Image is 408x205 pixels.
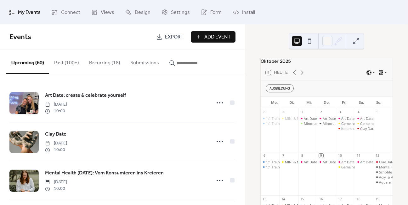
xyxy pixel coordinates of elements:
[18,8,41,17] span: My Events
[45,108,67,114] span: 10:00
[338,154,342,158] div: 10
[323,116,381,121] div: Art Date: create & celebrate yourself
[338,110,342,114] div: 3
[336,165,355,169] div: Gemeinsam stark: Kreativzeit für Kind & Eltern
[280,160,298,164] div: MINI & ME: Dein Moment mit Baby
[262,110,267,114] div: 29
[375,154,380,158] div: 12
[281,110,286,114] div: 30
[45,91,126,100] a: Art Date: create & celebrate yourself
[228,3,260,22] a: Install
[165,33,184,41] span: Export
[49,50,84,73] button: Past (100+)
[285,160,341,164] div: MINI & ME: Dein Moment mit Baby
[261,121,280,126] div: 1:1 Training mit Caterina (digital oder 5020 Salzburg)
[353,97,370,108] div: Sa.
[45,185,67,192] span: 10:00
[336,126,355,131] div: Keramikmalerei: Gestalte deinen Selbstliebe-Anker
[210,8,222,17] span: Form
[304,116,362,121] div: Art Date: create & celebrate yourself
[375,197,380,202] div: 19
[375,110,380,114] div: 5
[47,3,85,22] a: Connect
[319,154,323,158] div: 9
[261,160,280,164] div: 1:1 Training mit Caterina (digital oder 5020 Salzburg)
[157,3,195,22] a: Settings
[280,116,298,121] div: MINI & ME: Dein Moment mit Baby
[121,3,155,22] a: Design
[6,50,49,74] button: Upcoming (60)
[204,33,231,41] span: Add Event
[262,154,267,158] div: 6
[261,116,280,121] div: 1:1 Training mit Caterina (digital oder 5020 Salzburg)
[45,101,67,108] span: [DATE]
[191,31,235,43] button: Add Event
[300,97,318,108] div: Mi.
[300,197,304,202] div: 15
[357,197,361,202] div: 18
[261,58,393,65] div: Oktober 2025
[338,197,342,202] div: 17
[125,50,164,73] button: Submissions
[355,121,374,126] div: Gemeinsam stark: Kreativzeit für Kind & Eltern
[357,154,361,158] div: 11
[360,126,375,131] div: Clay Date
[319,110,323,114] div: 2
[341,160,399,164] div: Art Date: create & celebrate yourself
[374,180,393,184] div: Aquarell & Flow: Mental Health Weekend
[285,116,341,121] div: MINI & ME: Dein Moment mit Baby
[9,30,31,44] span: Events
[266,84,294,92] div: AUSBILDUNG
[262,197,267,202] div: 13
[266,116,385,121] div: 1:1 Training mit [PERSON_NAME] (digital oder 5020 [GEOGRAPHIC_DATA])
[298,160,317,164] div: Art Date: create & celebrate yourself
[355,160,374,164] div: Art Date: create & celebrate yourself
[45,140,67,147] span: [DATE]
[374,165,393,169] div: Mental Health Sunday: Vom Konsumieren ins Kreieren
[298,116,317,121] div: Art Date: create & celebrate yourself
[355,116,374,121] div: Art Date: create & celebrate yourself
[335,97,353,108] div: Fr.
[300,110,304,114] div: 1
[370,97,388,108] div: So.
[283,97,300,108] div: Di.
[266,97,283,108] div: Mo.
[374,175,393,179] div: Acryl & Ausdruck: Mental Health Weekend
[317,160,336,164] div: Art Date: create & celebrate yourself
[261,165,280,169] div: 1:1 Training mit Caterina (digital oder 5020 Salzburg)
[317,121,336,126] div: Mindful Morning
[45,169,164,177] a: Mental Health [DATE]: Vom Konsumieren ins Kreieren
[323,160,381,164] div: Art Date: create & celebrate yourself
[319,197,323,202] div: 16
[304,121,403,126] div: Mindful Moves – Achtsame Körperübungen für mehr Balance
[135,8,150,17] span: Design
[151,31,188,43] a: Export
[171,8,190,17] span: Settings
[357,110,361,114] div: 4
[266,160,385,164] div: 1:1 Training mit [PERSON_NAME] (digital oder 5020 [GEOGRAPHIC_DATA])
[242,8,255,17] span: Install
[61,8,80,17] span: Connect
[298,121,317,126] div: Mindful Moves – Achtsame Körperübungen für mehr Balance
[336,121,355,126] div: Gemeinsam stark: Kreativzeit für Kind & Eltern
[101,8,114,17] span: Views
[45,130,66,138] a: Clay Date
[318,97,335,108] div: Do.
[317,116,336,121] div: Art Date: create & celebrate yourself
[4,3,45,22] a: My Events
[281,154,286,158] div: 7
[266,121,385,126] div: 1:1 Training mit [PERSON_NAME] (digital oder 5020 [GEOGRAPHIC_DATA])
[45,179,67,185] span: [DATE]
[87,3,119,22] a: Views
[281,197,286,202] div: 14
[45,147,67,153] span: 10:00
[336,160,355,164] div: Art Date: create & celebrate yourself
[323,121,350,126] div: Mindful Morning
[336,116,355,121] div: Art Date: create & celebrate yourself
[84,50,125,73] button: Recurring (18)
[379,160,394,164] div: Clay Date
[374,170,393,174] div: Scribble & Befreiung: Mental Health Weekend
